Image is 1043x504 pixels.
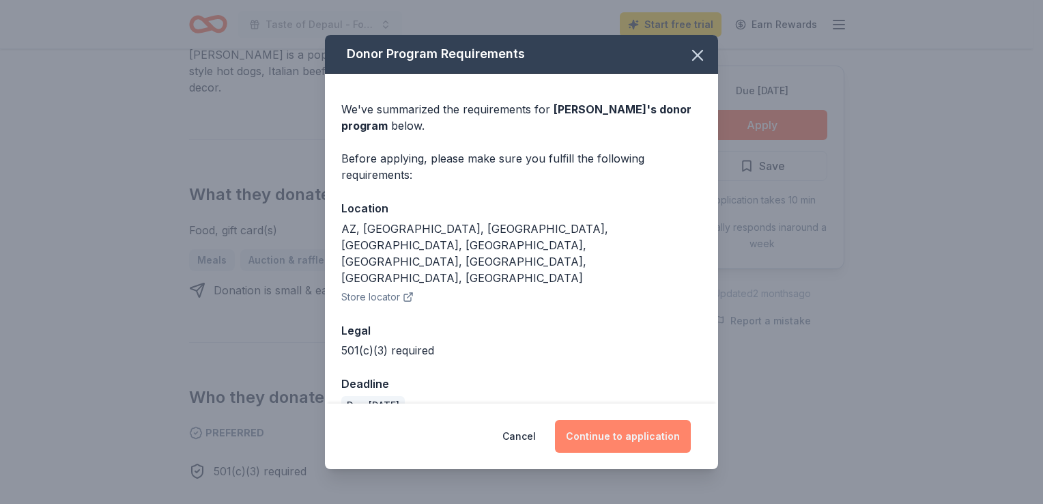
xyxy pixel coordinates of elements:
[341,396,405,415] div: Due [DATE]
[341,375,702,393] div: Deadline
[555,420,691,453] button: Continue to application
[341,342,702,359] div: 501(c)(3) required
[341,150,702,183] div: Before applying, please make sure you fulfill the following requirements:
[341,289,414,305] button: Store locator
[341,199,702,217] div: Location
[341,101,702,134] div: We've summarized the requirements for below.
[341,221,702,286] div: AZ, [GEOGRAPHIC_DATA], [GEOGRAPHIC_DATA], [GEOGRAPHIC_DATA], [GEOGRAPHIC_DATA], [GEOGRAPHIC_DATA]...
[502,420,536,453] button: Cancel
[325,35,718,74] div: Donor Program Requirements
[341,322,702,339] div: Legal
